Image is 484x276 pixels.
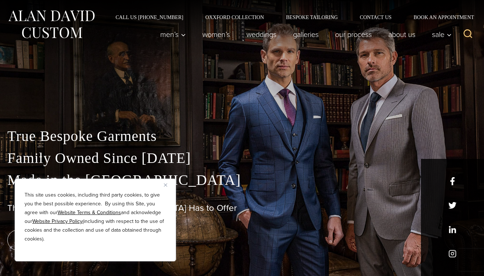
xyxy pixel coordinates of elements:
[349,15,403,20] a: Contact Us
[104,15,194,20] a: Call Us [PHONE_NUMBER]
[432,31,452,38] span: Sale
[164,180,173,189] button: Close
[7,125,477,191] p: True Bespoke Garments Family Owned Since [DATE] Made in the [GEOGRAPHIC_DATA]
[275,15,349,20] a: Bespoke Tailoring
[327,27,380,42] a: Our Process
[194,15,275,20] a: Oxxford Collection
[58,209,121,216] a: Website Terms & Conditions
[160,31,186,38] span: Men’s
[152,27,456,42] nav: Primary Navigation
[459,26,477,43] button: View Search Form
[403,15,477,20] a: Book an Appointment
[32,217,82,225] a: Website Privacy Policy
[7,203,477,213] h1: The Best Custom Suits [GEOGRAPHIC_DATA] Has to Offer
[7,230,110,250] a: book an appointment
[25,191,166,243] p: This site uses cookies, including third party cookies, to give you the best possible experience. ...
[194,27,238,42] a: Women’s
[164,183,167,187] img: Close
[238,27,285,42] a: weddings
[380,27,424,42] a: About Us
[104,15,477,20] nav: Secondary Navigation
[285,27,327,42] a: Galleries
[7,8,95,41] img: Alan David Custom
